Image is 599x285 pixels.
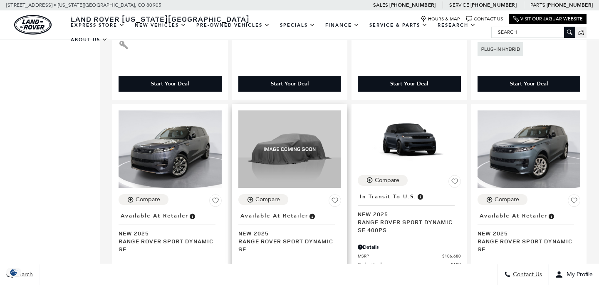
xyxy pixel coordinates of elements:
[119,194,168,205] button: Compare Vehicle
[271,80,309,87] div: Start Your Deal
[442,253,461,259] span: $106,680
[66,18,491,47] nav: Main Navigation
[478,110,581,188] img: 2025 LAND ROVER Range Rover Sport Dynamic SE
[119,229,215,237] span: New 2025
[121,211,188,220] span: Available at Retailer
[390,80,428,87] div: Start Your Deal
[492,27,575,37] input: Search
[466,16,503,22] a: Contact Us
[495,196,519,203] div: Compare
[478,237,574,253] span: Range Rover Sport Dynamic SE
[66,14,255,24] a: Land Rover [US_STATE][GEOGRAPHIC_DATA]
[478,42,523,56] img: Land Rover Hybrid Vehicle
[478,229,574,237] span: New 2025
[360,192,416,201] span: In Transit to U.S.
[510,80,548,87] div: Start Your Deal
[480,211,547,220] span: Available at Retailer
[416,192,424,201] span: Vehicle has shipped from factory of origin. Estimated time of delivery to Retailer is on average ...
[358,76,461,92] div: Start Your Deal
[568,194,580,210] button: Save Vehicle
[547,211,555,220] span: Vehicle is in stock and ready for immediate delivery. Due to demand, availability is subject to c...
[119,41,129,47] span: Keyless Entry
[364,18,433,32] a: Service & Parts
[238,237,335,253] span: Range Rover Sport Dynamic SE
[238,210,342,253] a: Available at RetailerNew 2025Range Rover Sport Dynamic SE
[470,2,517,8] a: [PHONE_NUMBER]
[238,194,288,205] button: Compare Vehicle
[238,110,342,188] img: 2025 LAND ROVER Range Rover Sport Dynamic SE
[119,237,215,253] span: Range Rover Sport Dynamic SE
[238,262,342,270] div: Pricing Details - Range Rover Sport Dynamic SE
[119,262,222,270] div: Pricing Details - Range Rover Sport Dynamic SE
[358,261,451,267] span: Dealer Handling
[240,211,308,220] span: Available at Retailer
[4,268,23,277] img: Opt-Out Icon
[513,16,583,22] a: Visit Our Jaguar Website
[563,271,593,278] span: My Profile
[238,76,342,92] div: Start Your Deal
[478,262,581,270] div: Pricing Details - Range Rover Sport Dynamic SE
[191,18,275,32] a: Pre-Owned Vehicles
[358,191,461,234] a: In Transit to U.S.New 2025Range Rover Sport Dynamic SE 400PS
[358,243,461,251] div: Pricing Details - Range Rover Sport Dynamic SE 400PS
[358,110,461,168] img: 2025 LAND ROVER Range Rover Sport Dynamic SE 400PS
[375,177,399,184] div: Compare
[358,261,461,267] a: Dealer Handling $689
[14,15,52,35] a: land-rover
[389,2,436,8] a: [PHONE_NUMBER]
[547,2,593,8] a: [PHONE_NUMBER]
[451,261,461,267] span: $689
[4,268,23,277] section: Click to Open Cookie Consent Modal
[151,80,189,87] div: Start Your Deal
[358,210,455,218] span: New 2025
[119,76,222,92] div: Start Your Deal
[478,76,581,92] div: Start Your Deal
[119,210,222,253] a: Available at RetailerNew 2025Range Rover Sport Dynamic SE
[238,229,335,237] span: New 2025
[66,32,113,47] a: About Us
[549,264,599,285] button: Open user profile menu
[373,2,388,8] span: Sales
[478,194,527,205] button: Compare Vehicle
[308,211,316,220] span: Vehicle is in stock and ready for immediate delivery. Due to demand, availability is subject to c...
[329,194,341,210] button: Save Vehicle
[433,18,481,32] a: Research
[66,18,130,32] a: EXPRESS STORE
[275,18,320,32] a: Specials
[530,2,545,8] span: Parts
[511,271,542,278] span: Contact Us
[130,18,191,32] a: New Vehicles
[14,15,52,35] img: Land Rover
[6,2,161,8] a: [STREET_ADDRESS] • [US_STATE][GEOGRAPHIC_DATA], CO 80905
[358,175,408,186] button: Compare Vehicle
[119,110,222,188] img: 2025 LAND ROVER Range Rover Sport Dynamic SE
[358,253,461,259] a: MSRP $106,680
[358,218,455,234] span: Range Rover Sport Dynamic SE 400PS
[255,196,280,203] div: Compare
[136,196,160,203] div: Compare
[478,210,581,253] a: Available at RetailerNew 2025Range Rover Sport Dynamic SE
[209,194,222,210] button: Save Vehicle
[448,175,461,191] button: Save Vehicle
[188,211,196,220] span: Vehicle is in stock and ready for immediate delivery. Due to demand, availability is subject to c...
[71,14,250,24] span: Land Rover [US_STATE][GEOGRAPHIC_DATA]
[320,18,364,32] a: Finance
[421,16,460,22] a: Hours & Map
[449,2,469,8] span: Service
[358,253,442,259] span: MSRP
